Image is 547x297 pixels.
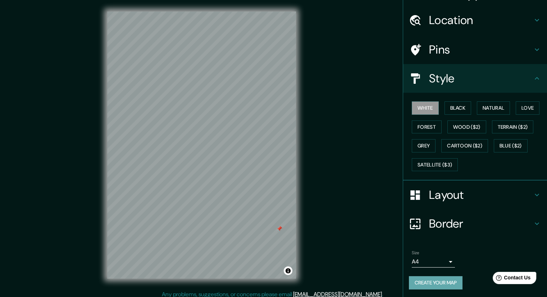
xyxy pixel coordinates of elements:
[429,13,533,27] h4: Location
[477,101,510,115] button: Natural
[412,120,442,134] button: Forest
[447,120,486,134] button: Wood ($2)
[409,276,462,289] button: Create your map
[412,139,436,152] button: Grey
[412,256,455,268] div: A4
[412,158,458,172] button: Satellite ($3)
[441,139,488,152] button: Cartoon ($2)
[429,188,533,202] h4: Layout
[516,101,539,115] button: Love
[492,120,534,134] button: Terrain ($2)
[412,250,419,256] label: Size
[494,139,528,152] button: Blue ($2)
[403,6,547,35] div: Location
[403,181,547,209] div: Layout
[483,269,539,289] iframe: Help widget launcher
[107,12,296,279] canvas: Map
[403,64,547,93] div: Style
[429,71,533,86] h4: Style
[403,35,547,64] div: Pins
[284,266,292,275] button: Toggle attribution
[412,101,439,115] button: White
[429,42,533,57] h4: Pins
[429,216,533,231] h4: Border
[403,209,547,238] div: Border
[445,101,471,115] button: Black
